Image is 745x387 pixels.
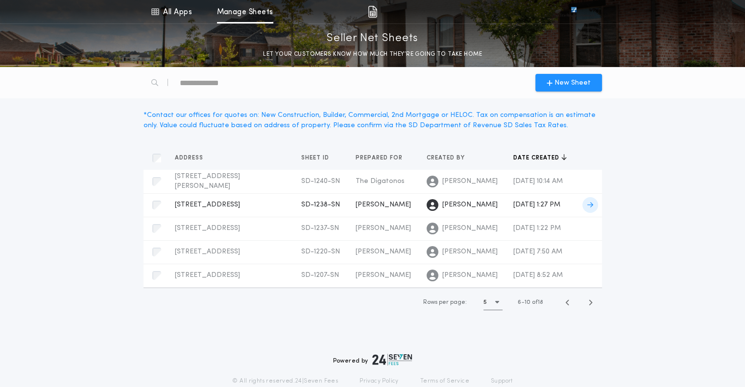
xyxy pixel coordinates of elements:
img: vs-icon [553,7,594,17]
span: [PERSON_NAME] [356,272,411,279]
span: [STREET_ADDRESS] [175,225,240,232]
button: Date created [513,153,567,163]
span: New Sheet [554,78,591,88]
span: [PERSON_NAME] [442,224,498,233]
span: [STREET_ADDRESS] [175,248,240,255]
button: 5 [483,295,503,310]
button: Address [175,153,211,163]
span: Date created [513,154,561,162]
span: [DATE] 1:27 PM [513,201,560,208]
span: Address [175,154,205,162]
span: [STREET_ADDRESS] [175,201,240,208]
a: Terms of Service [420,377,469,385]
h1: 5 [483,297,487,307]
span: [DATE] 7:50 AM [513,248,562,255]
span: [DATE] 1:22 PM [513,225,561,232]
span: Rows per page: [423,299,467,305]
p: © All rights reserved. 24|Seven Fees [232,377,338,385]
div: Powered by [333,354,412,365]
div: * Contact our offices for quotes on: New Construction, Builder, Commercial, 2nd Mortgage or HELOC... [144,110,602,131]
button: Sheet ID [301,153,336,163]
span: 10 [525,299,530,305]
span: SD-1207-SN [301,272,339,279]
p: Seller Net Sheets [327,31,418,46]
span: [PERSON_NAME] [356,201,411,208]
span: Prepared for [356,154,405,162]
a: Support [491,377,513,385]
span: SD-1220-SN [301,248,340,255]
span: [PERSON_NAME] [442,177,498,186]
button: Created by [427,153,472,163]
p: LET YOUR CUSTOMERS KNOW HOW MUCH THEY’RE GOING TO TAKE HOME [263,49,482,59]
span: The Digatonos [356,178,405,185]
img: img [368,6,377,18]
span: SD-1237-SN [301,225,339,232]
span: [PERSON_NAME] [356,225,411,232]
span: [PERSON_NAME] [442,247,498,257]
span: SD-1238-SN [301,201,340,208]
span: [STREET_ADDRESS][PERSON_NAME] [175,173,240,190]
span: 6 [518,299,521,305]
img: logo [372,354,412,365]
a: Privacy Policy [360,377,399,385]
button: New Sheet [535,74,602,91]
span: [DATE] 10:14 AM [513,178,563,185]
span: of 18 [532,298,543,307]
span: Created by [427,154,467,162]
span: SD-1240-SN [301,178,340,185]
span: [PERSON_NAME] [442,200,498,210]
span: [PERSON_NAME] [356,248,411,255]
span: Sheet ID [301,154,331,162]
span: [STREET_ADDRESS] [175,272,240,279]
span: [DATE] 8:52 AM [513,272,563,279]
span: [PERSON_NAME] [442,271,498,280]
